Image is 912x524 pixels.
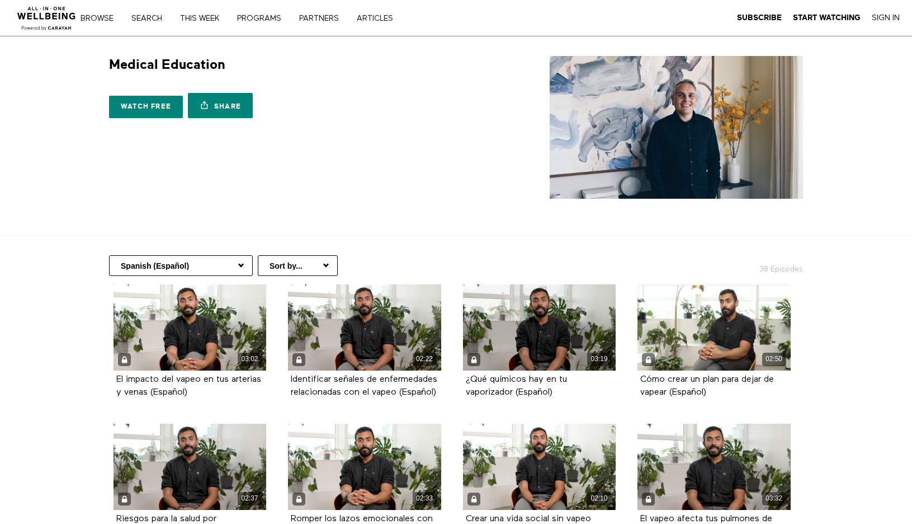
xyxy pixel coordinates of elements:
a: Cómo crear un plan para dejar de vapear (Español) [640,375,774,396]
a: Crear una vida social sin vapeo (Español) 02:10 [463,424,616,510]
strong: ¿Qué químicos hay en tu vaporizador (Español) [466,375,567,397]
a: Browse [77,15,125,22]
a: PROGRAMS [233,15,293,22]
strong: Identificar señales de enfermedades relacionadas con el vapeo (Español) [291,375,437,397]
nav: Primary [88,12,416,24]
strong: El impacto del vapeo en tus arterias y venas (Español) [116,375,261,397]
a: Cómo crear un plan para dejar de vapear (Español) 02:50 [637,284,791,371]
div: 02:50 [762,353,786,366]
strong: Subscribe [737,13,782,22]
a: ¿Qué químicos hay en tu vaporizador (Español) [466,375,567,396]
a: Sign In [872,13,900,23]
a: ¿Qué químicos hay en tu vaporizador (Español) 03:19 [463,284,616,371]
div: 03:32 [762,492,786,505]
strong: Start Watching [793,13,861,22]
a: Romper los lazos emocionales con el vapeo (Español) 02:33 [288,424,441,510]
a: Share [188,93,253,118]
div: 02:37 [238,492,262,505]
div: 02:10 [587,492,611,505]
a: Search [127,15,174,22]
div: 03:19 [587,353,611,366]
a: Riesgos para la salud por resistencias quemadas de vapeadores (Español) 02:37 [114,424,267,510]
div: 03:02 [238,353,262,366]
strong: Cómo crear un plan para dejar de vapear (Español) [640,375,774,397]
a: Watch free [109,96,183,118]
a: El impacto del vapeo en tus arterias y venas (Español) [116,375,261,396]
img: Medical Education [550,56,803,199]
h2: 38 Episodes [684,255,810,275]
a: ARTICLES [353,15,405,22]
a: THIS WEEK [176,15,231,22]
a: El impacto del vapeo en tus arterias y venas (Español) 03:02 [114,284,267,371]
a: Start Watching [793,13,861,23]
a: Identificar señales de enfermedades relacionadas con el vapeo (Español) 02:22 [288,284,441,371]
h1: Medical Education [109,56,225,73]
div: 02:33 [413,492,437,505]
a: PARTNERS [295,15,351,22]
a: Subscribe [737,13,782,23]
a: El vapeo afecta tus pulmones de manera diferente que fumar (Español) 03:32 [637,424,791,510]
a: Identificar señales de enfermedades relacionadas con el vapeo (Español) [291,375,437,396]
div: 02:22 [413,353,437,366]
